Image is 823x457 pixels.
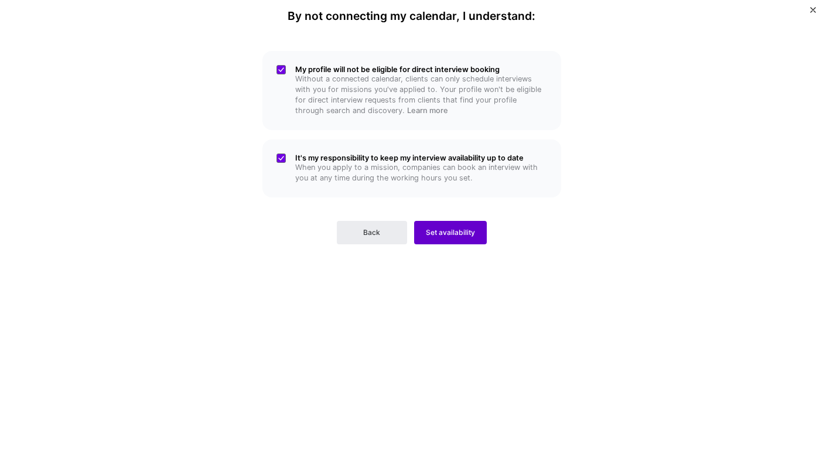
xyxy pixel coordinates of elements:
[414,221,487,244] button: Set availability
[295,74,547,116] p: Without a connected calendar, clients can only schedule interviews with you for missions you've a...
[295,65,547,74] h5: My profile will not be eligible for direct interview booking
[810,7,816,19] button: Close
[295,162,547,183] p: When you apply to a mission, companies can book an interview with you at any time during the work...
[288,9,535,23] h4: By not connecting my calendar, I understand:
[426,227,475,238] span: Set availability
[295,154,547,162] h5: It's my responsibility to keep my interview availability up to date
[337,221,407,244] button: Back
[407,106,448,115] a: Learn more
[363,227,380,238] span: Back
